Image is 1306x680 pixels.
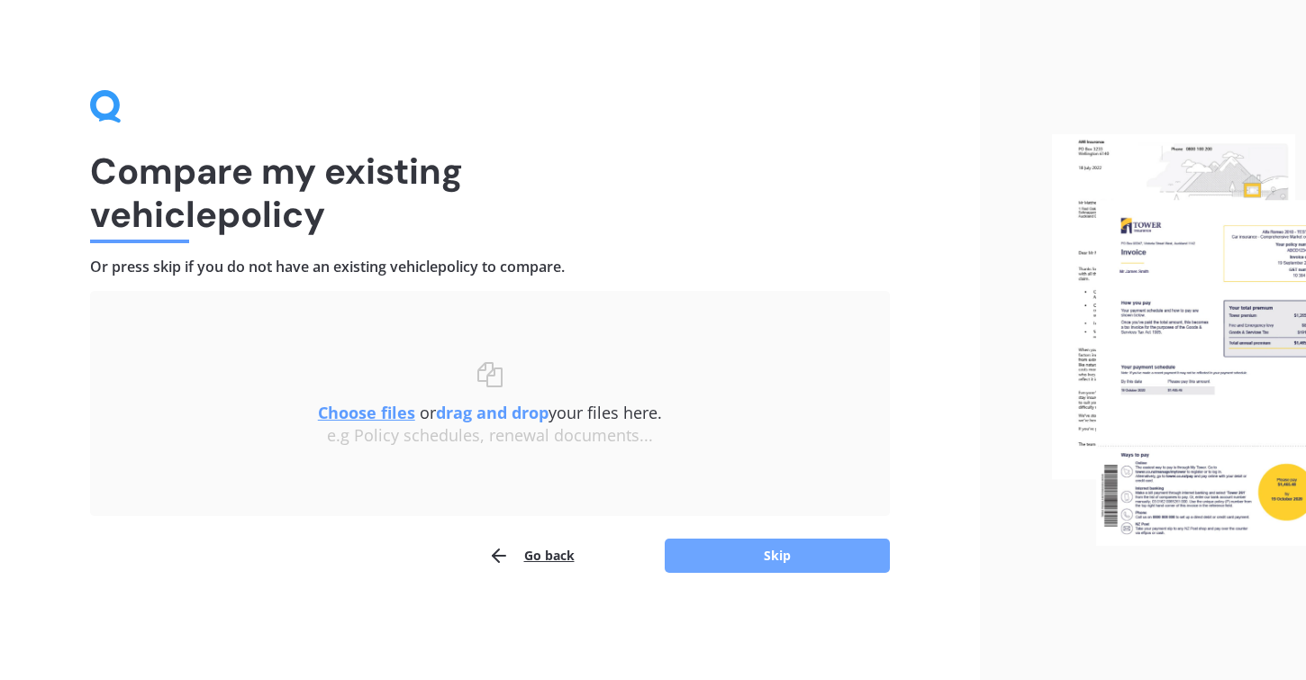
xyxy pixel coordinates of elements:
[488,538,575,574] button: Go back
[665,539,890,573] button: Skip
[126,426,854,446] div: e.g Policy schedules, renewal documents...
[436,402,549,423] b: drag and drop
[318,402,662,423] span: or your files here.
[90,150,890,236] h1: Compare my existing vehicle policy
[90,258,890,277] h4: Or press skip if you do not have an existing vehicle policy to compare.
[318,402,415,423] u: Choose files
